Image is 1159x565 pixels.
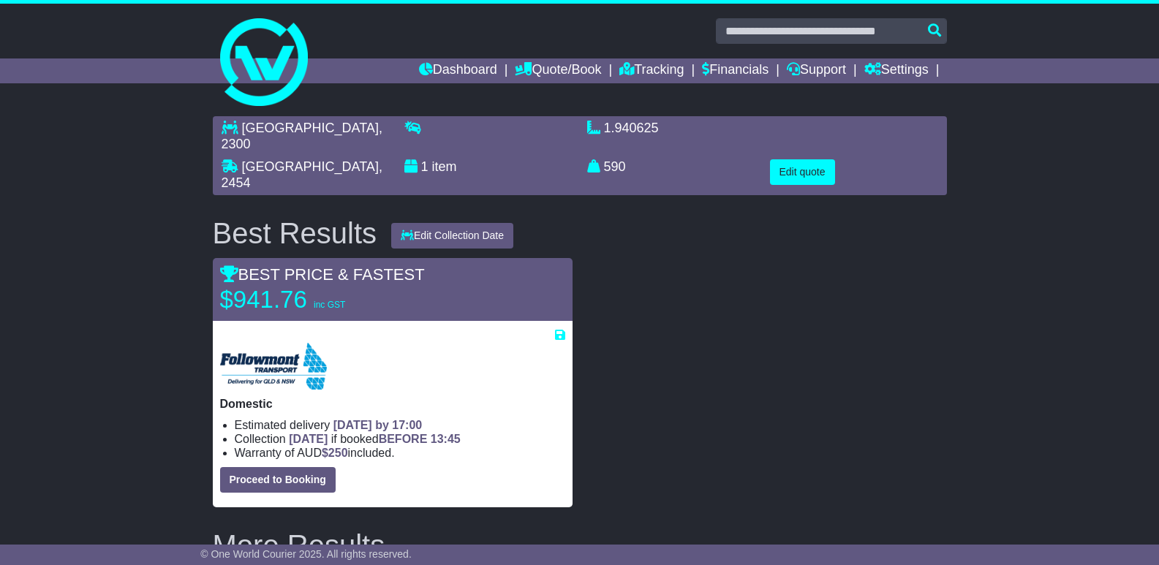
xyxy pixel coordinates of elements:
[289,433,328,445] span: [DATE]
[242,121,379,135] span: [GEOGRAPHIC_DATA]
[322,447,348,459] span: $
[205,217,385,249] div: Best Results
[220,467,336,493] button: Proceed to Booking
[222,121,382,151] span: , 2300
[431,433,461,445] span: 13:45
[220,285,403,314] p: $941.76
[515,58,601,83] a: Quote/Book
[220,397,565,411] p: Domestic
[220,343,327,390] img: Followmont Transport: Domestic
[314,300,345,310] span: inc GST
[200,548,412,560] span: © One World Courier 2025. All rights reserved.
[619,58,684,83] a: Tracking
[222,159,382,190] span: , 2454
[213,529,947,561] h2: More Results
[235,418,565,432] li: Estimated delivery
[235,446,565,460] li: Warranty of AUD included.
[604,159,626,174] span: 590
[787,58,846,83] a: Support
[702,58,769,83] a: Financials
[432,159,457,174] span: item
[604,121,659,135] span: 1.940625
[289,433,460,445] span: if booked
[770,159,835,185] button: Edit quote
[379,433,428,445] span: BEFORE
[328,447,348,459] span: 250
[235,432,565,446] li: Collection
[242,159,379,174] span: [GEOGRAPHIC_DATA]
[220,265,425,284] span: BEST PRICE & FASTEST
[391,223,513,249] button: Edit Collection Date
[864,58,929,83] a: Settings
[333,419,423,431] span: [DATE] by 17:00
[421,159,429,174] span: 1
[419,58,497,83] a: Dashboard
